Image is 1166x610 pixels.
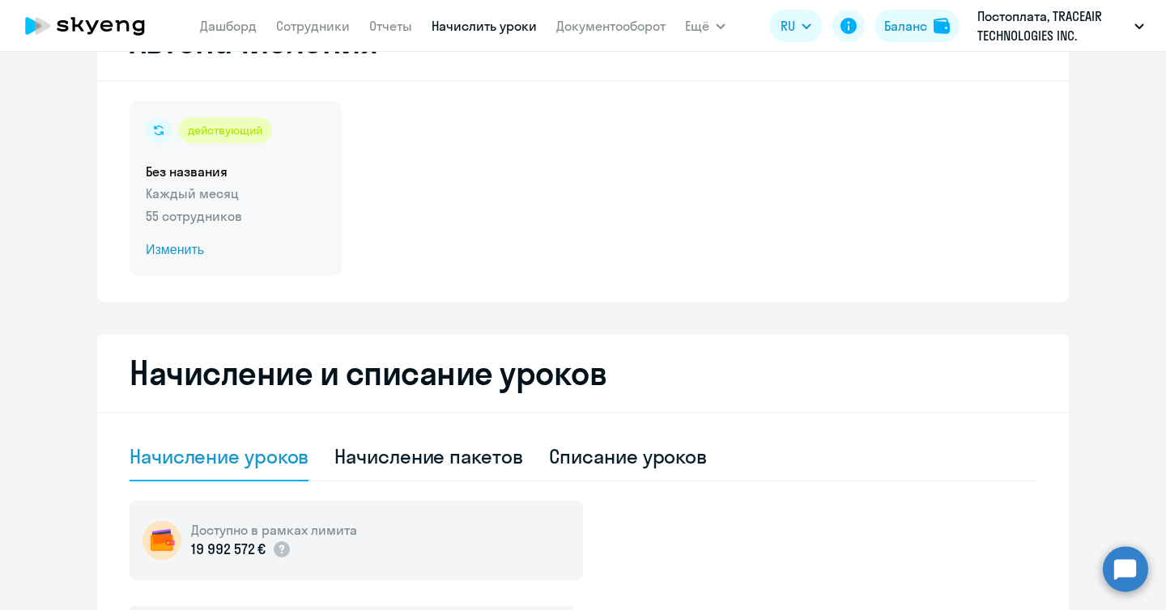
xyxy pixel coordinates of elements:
p: Каждый месяц [146,184,326,203]
div: Списание уроков [549,443,708,469]
button: RU [769,10,823,42]
button: Балансbalance [874,10,960,42]
a: Начислить уроки [432,18,537,34]
div: Баланс [884,16,927,36]
div: Начисление уроков [130,443,309,469]
a: Дашборд [200,18,257,34]
h5: Доступно в рамках лимита [191,521,357,539]
div: Начисление пакетов [334,443,522,469]
p: 19 992 572 € [191,539,266,560]
a: Сотрудники [276,18,350,34]
button: Ещё [685,10,726,42]
h2: Автоначисления [130,22,377,61]
img: wallet-circle.png [143,521,181,560]
p: 55 сотрудников [146,206,326,226]
img: balance [934,18,950,34]
div: действующий [178,117,272,143]
h2: Начисление и списание уроков [130,354,1036,392]
span: RU [781,16,795,36]
a: Документооборот [556,18,666,34]
span: Ещё [685,16,709,36]
button: Постоплата, TRACEAIR TECHNOLOGIES INC. [969,6,1152,45]
a: Отчеты [369,18,412,34]
span: Изменить [146,240,326,260]
p: Постоплата, TRACEAIR TECHNOLOGIES INC. [977,6,1128,45]
h5: Без названия [146,163,326,180]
